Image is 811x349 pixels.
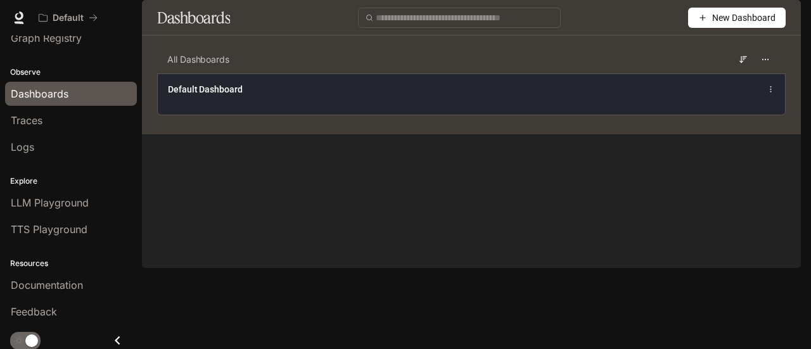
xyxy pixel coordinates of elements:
span: New Dashboard [712,11,776,25]
a: Default Dashboard [168,83,243,96]
h1: Dashboards [157,5,230,30]
button: New Dashboard [688,8,786,28]
button: All workspaces [33,5,103,30]
p: Default [53,13,84,23]
span: All Dashboards [167,53,229,66]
